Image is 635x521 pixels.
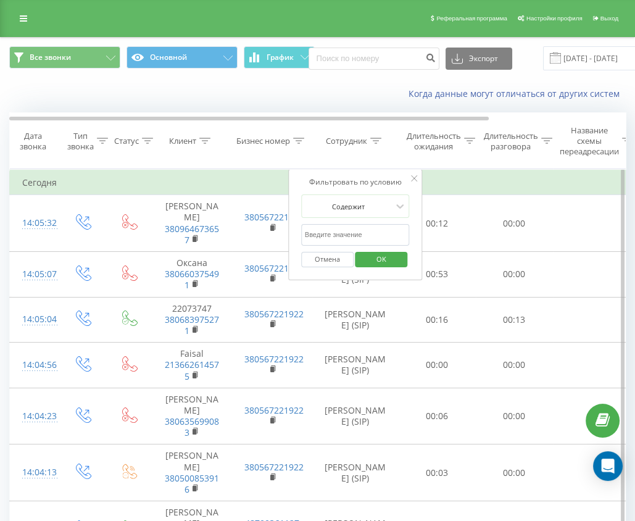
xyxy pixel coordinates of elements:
[152,444,232,501] td: [PERSON_NAME]
[312,343,399,388] td: [PERSON_NAME] (SIP)
[67,131,94,152] div: Тип звонка
[399,388,476,444] td: 00:06
[326,136,367,146] div: Сотрудник
[244,461,304,473] a: 380567221922
[165,415,219,438] a: 380635699083
[476,195,553,252] td: 00:00
[399,252,476,298] td: 00:53
[526,15,583,22] span: Настройки профиля
[446,48,512,70] button: Экспорт
[22,262,47,286] div: 14:05:07
[399,195,476,252] td: 00:12
[301,176,410,188] div: Фильтровать по условию
[399,297,476,343] td: 00:16
[9,46,120,69] button: Все звонки
[407,131,461,152] div: Длительность ожидания
[10,131,56,152] div: Дата звонка
[476,343,553,388] td: 00:00
[244,308,304,320] a: 380567221922
[152,388,232,444] td: [PERSON_NAME]
[301,252,354,267] button: Отмена
[30,52,71,62] span: Все звонки
[165,314,219,336] a: 380683975271
[312,444,399,501] td: [PERSON_NAME] (SIP)
[309,48,439,70] input: Поиск по номеру
[152,297,232,343] td: 22073747
[364,249,399,269] span: OK
[127,46,238,69] button: Основной
[476,388,553,444] td: 00:00
[244,404,304,416] a: 380567221922
[312,297,399,343] td: [PERSON_NAME] (SIP)
[484,131,538,152] div: Длительность разговора
[169,136,196,146] div: Клиент
[560,125,619,157] div: Название схемы переадресации
[399,343,476,388] td: 00:00
[152,343,232,388] td: Faisal
[476,444,553,501] td: 00:00
[399,444,476,501] td: 00:03
[22,461,47,485] div: 14:04:13
[152,252,232,298] td: Оксана
[165,359,219,381] a: 213662614575
[476,252,553,298] td: 00:00
[312,388,399,444] td: [PERSON_NAME] (SIP)
[22,307,47,331] div: 14:05:04
[244,353,304,365] a: 380567221922
[236,136,290,146] div: Бизнес номер
[22,211,47,235] div: 14:05:32
[165,472,219,495] a: 380500853916
[600,15,618,22] span: Выход
[114,136,139,146] div: Статус
[436,15,507,22] span: Реферальная программа
[244,262,304,274] a: 380567221922
[244,211,304,223] a: 380567221922
[22,353,47,377] div: 14:04:56
[244,46,315,69] button: График
[22,404,47,428] div: 14:04:23
[355,252,408,267] button: OK
[165,268,219,291] a: 380660375491
[593,451,623,481] div: Open Intercom Messenger
[152,195,232,252] td: [PERSON_NAME]
[267,53,294,62] span: График
[301,224,410,246] input: Введите значение
[476,297,553,343] td: 00:13
[409,88,626,99] a: Когда данные могут отличаться от других систем
[165,223,219,246] a: 380964673657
